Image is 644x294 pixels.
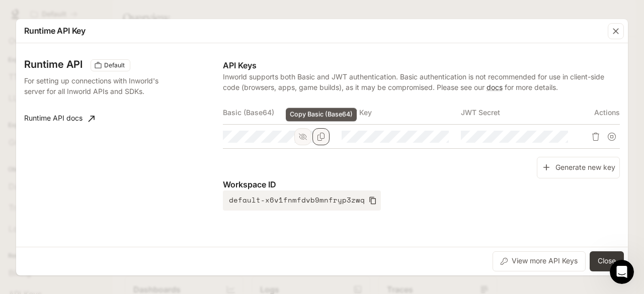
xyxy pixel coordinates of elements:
[223,101,342,125] th: Basic (Base64)
[286,108,357,122] div: Copy Basic (Base64)
[91,59,130,71] div: These keys will apply to your current workspace only
[20,109,99,129] a: Runtime API docs
[312,128,330,145] button: Copy Basic (Base64)
[588,129,604,145] button: Delete API key
[604,129,620,145] button: Suspend API key
[100,61,129,70] span: Default
[590,251,624,271] button: Close
[537,157,620,178] button: Generate new key
[610,260,634,284] iframe: Intercom live chat
[493,251,586,271] button: View more API Keys
[24,25,86,37] p: Runtime API Key
[487,83,503,91] a: docs
[580,101,620,125] th: Actions
[223,178,620,190] p: Workspace ID
[342,101,461,125] th: JWT Key
[223,190,381,211] button: default-x6v1fnmfdvb9mnfryp3zwq
[223,71,620,92] p: Inworld supports both Basic and JWT authentication. Basic authentication is not recommended for u...
[223,59,620,71] p: API Keys
[24,75,167,96] p: For setting up connections with Inworld's server for all Inworld APIs and SDKs.
[24,59,83,69] h3: Runtime API
[461,101,580,125] th: JWT Secret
